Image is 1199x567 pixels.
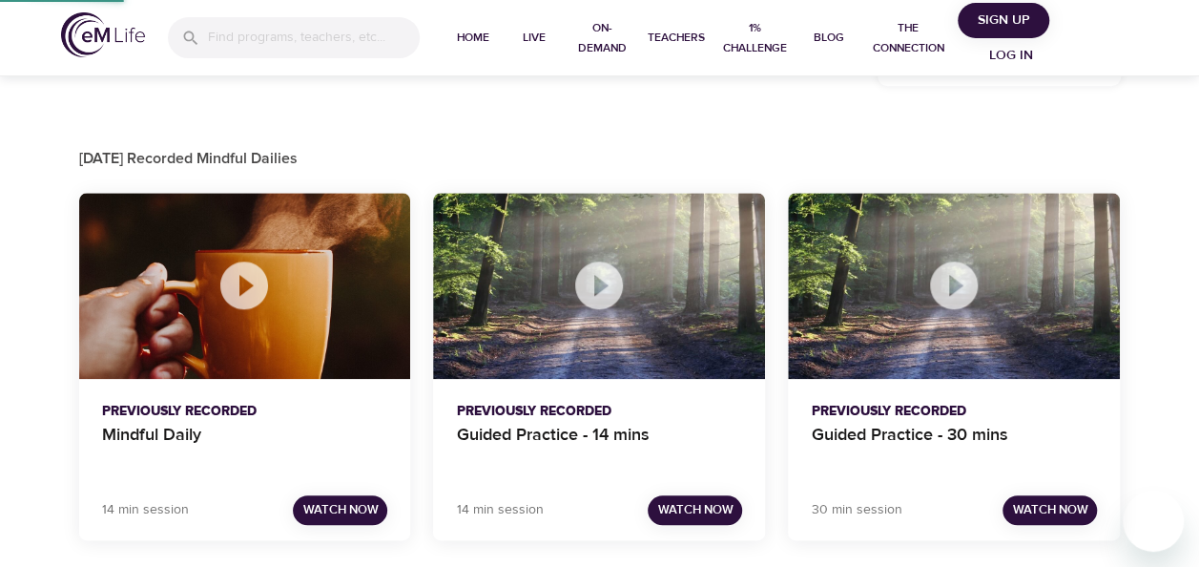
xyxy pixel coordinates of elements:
span: Teachers [648,28,705,48]
p: Previously Recorded [811,402,1097,422]
button: Watch Now [1003,495,1097,525]
p: Previously Recorded [102,402,388,422]
span: The Connection [866,18,950,58]
span: Log in [973,44,1049,68]
p: Mindful Daily [102,422,388,468]
span: Watch Now [1012,499,1087,521]
button: Sign Up [958,3,1049,38]
span: Blog [805,28,851,48]
span: Sign Up [965,9,1042,32]
span: Watch Now [657,499,733,521]
img: logo [61,12,145,57]
button: Watch Now [293,495,387,525]
iframe: Button to launch messaging window [1123,491,1184,552]
p: Guided Practice - 14 mins [456,422,742,468]
p: [DATE] Recorded Mindful Dailies [79,147,1121,170]
span: Watch Now [302,499,378,521]
button: Log in [965,38,1057,73]
input: Find programs, teachers, etc... [208,17,420,58]
p: Guided Practice - 30 mins [811,422,1097,468]
span: Live [511,28,557,48]
button: Watch Now [648,495,742,525]
span: Home [450,28,496,48]
p: Previously Recorded [456,402,742,422]
p: 30 min session [811,500,901,520]
p: 14 min session [102,500,189,520]
p: 14 min session [456,500,543,520]
span: 1% Challenge [720,18,791,58]
span: On-Demand [572,18,632,58]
